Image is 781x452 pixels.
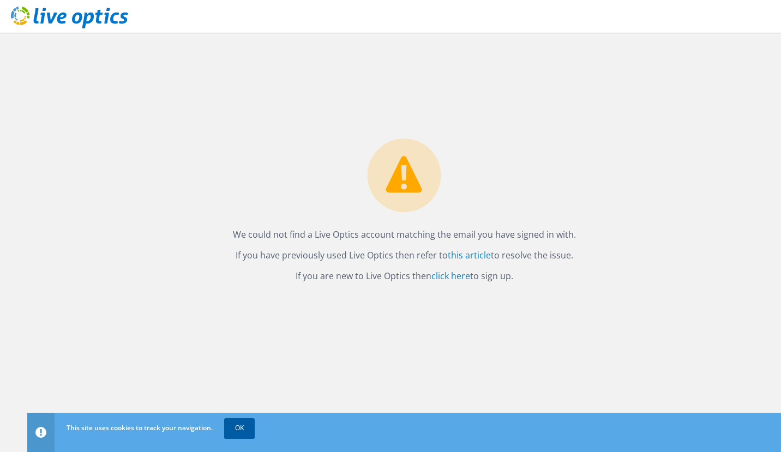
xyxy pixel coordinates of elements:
a: this article [448,249,491,261]
p: If you have previously used Live Optics then refer to to resolve the issue. [233,248,576,263]
span: This site uses cookies to track your navigation. [67,423,213,432]
a: OK [224,418,255,438]
p: If you are new to Live Optics then to sign up. [233,268,576,284]
p: We could not find a Live Optics account matching the email you have signed in with. [233,227,576,242]
a: click here [431,270,470,282]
